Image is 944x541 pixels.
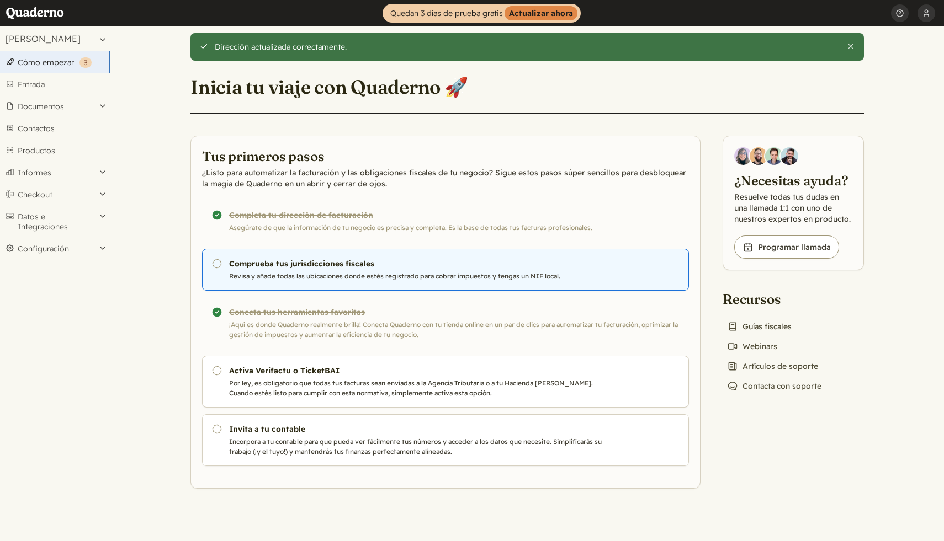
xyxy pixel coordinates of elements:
a: Artículos de soporte [723,358,823,374]
strong: Actualizar ahora [505,6,577,20]
a: Quedan 3 días de prueba gratisActualizar ahora [383,4,581,23]
p: ¿Listo para automatizar la facturación y las obligaciones fiscales de tu negocio? Sigue estos pas... [202,167,689,189]
a: Activa Verifactu o TicketBAI Por ley, es obligatorio que todas tus facturas sean enviadas a la Ag... [202,356,689,408]
p: Resuelve todas tus dudas en una llamada 1:1 con uno de nuestros expertos en producto. [734,191,852,224]
h2: ¿Necesitas ayuda? [734,172,852,189]
span: 3 [84,58,87,67]
p: Revisa y añade todas las ubicaciones donde estés registrado para cobrar impuestos y tengas un NIF... [229,271,606,281]
h3: Invita a tu contable [229,424,606,435]
a: Webinars [723,339,782,354]
h3: Activa Verifactu o TicketBAI [229,365,606,376]
img: Diana Carrasco, Account Executive at Quaderno [734,147,752,165]
a: Comprueba tus jurisdicciones fiscales Revisa y añade todas las ubicaciones donde estés registrado... [202,249,689,291]
p: Incorpora a tu contable para que pueda ver fácilmente tus números y acceder a los datos que neces... [229,437,606,457]
h2: Recursos [723,290,826,308]
h2: Tus primeros pasos [202,147,689,165]
p: Por ley, es obligatorio que todas tus facturas sean enviadas a la Agencia Tributaria o a tu Hacie... [229,378,606,398]
a: Guías fiscales [723,319,796,334]
img: Jairo Fumero, Account Executive at Quaderno [750,147,767,165]
img: Ivo Oltmans, Business Developer at Quaderno [765,147,783,165]
h1: Inicia tu viaje con Quaderno 🚀 [190,75,468,99]
img: Javier Rubio, DevRel at Quaderno [781,147,798,165]
a: Contacta con soporte [723,378,826,394]
div: Dirección actualizada correctamente. [215,42,838,52]
a: Programar llamada [734,235,839,259]
a: Invita a tu contable Incorpora a tu contable para que pueda ver fácilmente tus números y acceder ... [202,414,689,466]
h3: Comprueba tus jurisdicciones fiscales [229,258,606,269]
button: Cierra esta alerta [846,42,855,51]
